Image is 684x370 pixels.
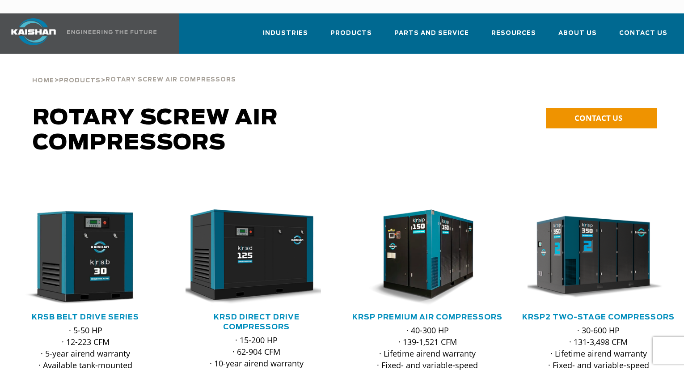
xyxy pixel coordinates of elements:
img: krsb30 [8,209,150,306]
div: krsp350 [528,209,670,306]
span: Contact Us [619,28,667,38]
span: Products [59,78,101,84]
img: krsd125 [179,209,321,306]
div: krsp150 [356,209,499,306]
a: Resources [491,21,536,52]
a: KRSD Direct Drive Compressors [214,314,300,331]
span: CONTACT US [574,113,622,123]
img: krsp150 [350,209,492,306]
span: Products [330,28,372,38]
a: Home [32,76,54,84]
span: Rotary Screw Air Compressors [33,107,278,154]
a: KRSP2 Two-Stage Compressors [522,314,675,321]
a: Parts and Service [394,21,469,52]
a: KRSB Belt Drive Series [32,314,139,321]
span: Industries [263,28,308,38]
span: Parts and Service [394,28,469,38]
img: krsp350 [521,209,663,306]
a: About Us [558,21,597,52]
a: Products [59,76,101,84]
span: Home [32,78,54,84]
img: Engineering the future [67,30,156,34]
a: Contact Us [619,21,667,52]
a: Industries [263,21,308,52]
a: CONTACT US [546,108,657,128]
div: krsd125 [186,209,328,306]
div: krsb30 [14,209,157,306]
div: > > [32,54,236,88]
span: Resources [491,28,536,38]
a: Products [330,21,372,52]
span: About Us [558,28,597,38]
a: KRSP Premium Air Compressors [352,314,502,321]
span: Rotary Screw Air Compressors [106,77,236,83]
